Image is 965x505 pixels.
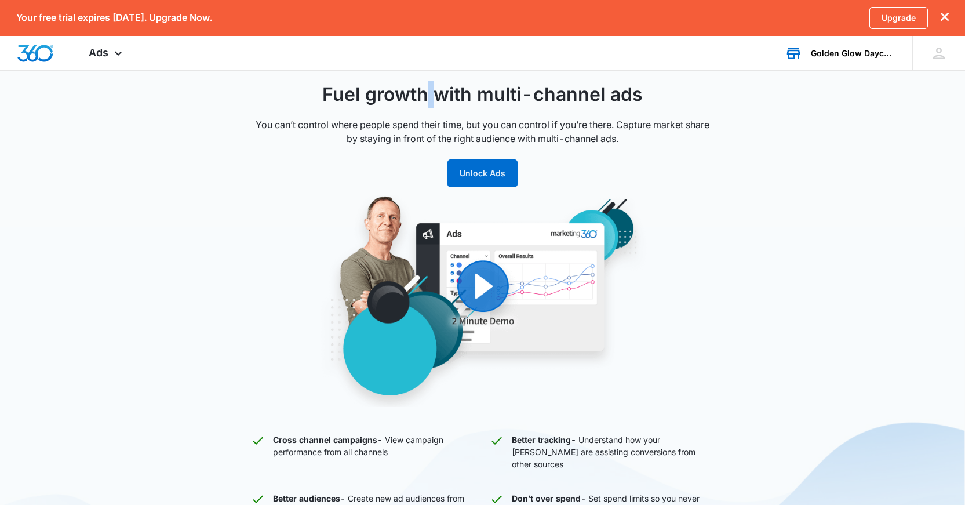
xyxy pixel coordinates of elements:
a: Upgrade [869,7,928,29]
p: Understand how your [PERSON_NAME] are assisting conversions from other sources [512,434,715,470]
p: You can’t control where people spend their time, but you can control if you’re there. Capture mar... [251,118,715,146]
div: account name [811,49,895,58]
span: Ads [89,46,108,59]
strong: Better audiences - [273,493,345,503]
strong: Better tracking - [512,435,576,445]
a: Unlock Ads [447,168,518,178]
strong: Cross channel campaigns - [273,435,383,445]
button: Unlock Ads [447,159,518,187]
strong: Don’t over spend - [512,493,586,503]
div: Ads [71,36,143,70]
h1: Fuel growth with multi-channel ads [251,81,715,108]
button: dismiss this dialog [941,12,949,23]
img: Ads [263,195,703,407]
p: View campaign performance from all channels [273,434,476,470]
p: Your free trial expires [DATE]. Upgrade Now. [16,12,212,23]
